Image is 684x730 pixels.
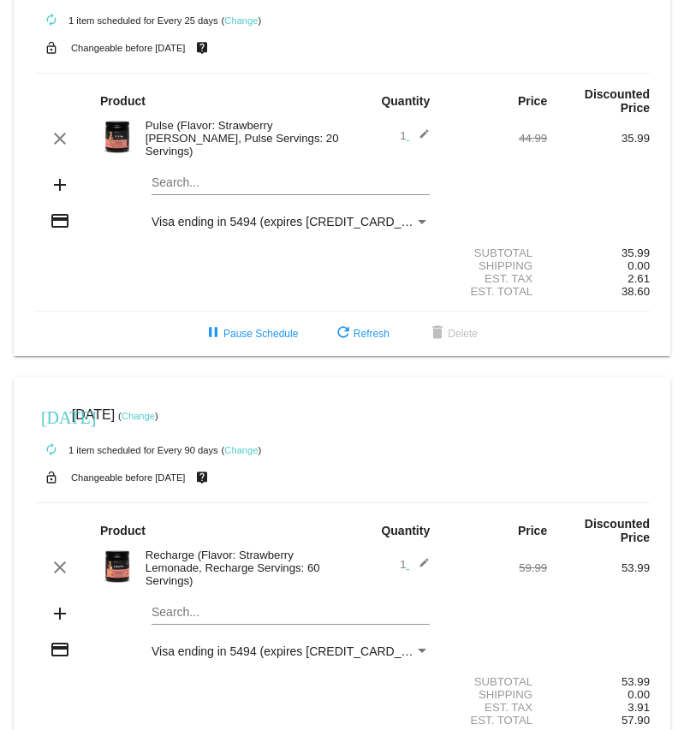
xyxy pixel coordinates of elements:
[152,176,430,190] input: Search...
[444,675,547,688] div: Subtotal
[41,440,62,460] mat-icon: autorenew
[41,406,62,426] mat-icon: [DATE]
[444,132,547,145] div: 44.99
[427,328,478,340] span: Delete
[444,246,547,259] div: Subtotal
[50,557,70,578] mat-icon: clear
[333,328,390,340] span: Refresh
[152,644,438,658] span: Visa ending in 5494 (expires [CREDIT_CARD_DATA])
[627,272,650,285] span: 2.61
[409,557,430,578] mat-icon: edit
[413,318,491,349] button: Delete
[400,129,430,142] span: 1
[222,15,262,26] small: ( )
[152,644,430,658] mat-select: Payment Method
[152,215,430,228] mat-select: Payment Method
[381,94,430,108] strong: Quantity
[41,37,62,59] mat-icon: lock_open
[192,466,212,489] mat-icon: live_help
[444,259,547,272] div: Shipping
[333,323,354,344] mat-icon: refresh
[100,120,134,154] img: Image-1-Carousel-Pulse-20S-Strw-Margarita-Transp.png
[71,472,186,483] small: Changeable before [DATE]
[50,211,70,231] mat-icon: credit_card
[444,285,547,298] div: Est. Total
[381,524,430,537] strong: Quantity
[50,639,70,660] mat-icon: credit_card
[547,246,650,259] div: 35.99
[152,215,438,228] span: Visa ending in 5494 (expires [CREDIT_CARD_DATA])
[152,606,430,620] input: Search...
[50,175,70,195] mat-icon: add
[547,675,650,688] div: 53.99
[409,128,430,149] mat-icon: edit
[444,688,547,701] div: Shipping
[41,466,62,489] mat-icon: lock_open
[622,285,650,298] span: 38.60
[50,128,70,149] mat-icon: clear
[192,37,212,59] mat-icon: live_help
[100,524,146,537] strong: Product
[444,714,547,727] div: Est. Total
[400,558,430,571] span: 1
[118,411,158,421] small: ( )
[518,524,547,537] strong: Price
[203,323,223,344] mat-icon: pause
[444,561,547,574] div: 59.99
[100,94,146,108] strong: Product
[627,688,650,701] span: 0.00
[222,445,262,455] small: ( )
[585,87,650,115] strong: Discounted Price
[137,549,342,587] div: Recharge (Flavor: Strawberry Lemonade, Recharge Servings: 60 Servings)
[137,119,342,157] div: Pulse (Flavor: Strawberry [PERSON_NAME], Pulse Servings: 20 Servings)
[585,517,650,544] strong: Discounted Price
[41,10,62,31] mat-icon: autorenew
[224,445,258,455] a: Change
[547,132,650,145] div: 35.99
[71,43,186,53] small: Changeable before [DATE]
[518,94,547,108] strong: Price
[444,701,547,714] div: Est. Tax
[444,272,547,285] div: Est. Tax
[224,15,258,26] a: Change
[189,318,312,349] button: Pause Schedule
[100,549,134,584] img: Recharge-60S-bottle-Image-Carousel-Strw-Lemonade.png
[50,603,70,624] mat-icon: add
[34,445,218,455] small: 1 item scheduled for Every 90 days
[627,701,650,714] span: 3.91
[622,714,650,727] span: 57.90
[34,15,218,26] small: 1 item scheduled for Every 25 days
[122,411,155,421] a: Change
[427,323,448,344] mat-icon: delete
[627,259,650,272] span: 0.00
[203,328,298,340] span: Pause Schedule
[547,561,650,574] div: 53.99
[319,318,403,349] button: Refresh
